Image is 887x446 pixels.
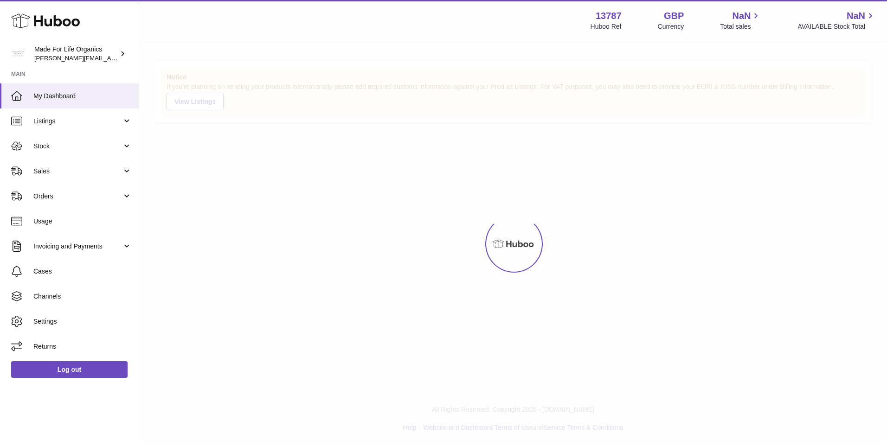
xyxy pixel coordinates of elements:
span: Channels [33,292,132,301]
div: Huboo Ref [591,22,622,31]
span: Invoicing and Payments [33,242,122,251]
span: Sales [33,167,122,176]
span: Usage [33,217,132,226]
span: Total sales [720,22,761,31]
span: Returns [33,342,132,351]
span: [PERSON_NAME][EMAIL_ADDRESS][PERSON_NAME][DOMAIN_NAME] [34,54,236,62]
span: Orders [33,192,122,201]
div: Made For Life Organics [34,45,118,63]
span: NaN [732,10,751,22]
span: NaN [847,10,865,22]
span: Cases [33,267,132,276]
div: Currency [658,22,684,31]
span: Settings [33,317,132,326]
a: Log out [11,361,128,378]
span: My Dashboard [33,92,132,101]
strong: GBP [664,10,684,22]
a: NaN Total sales [720,10,761,31]
strong: 13787 [596,10,622,22]
span: AVAILABLE Stock Total [797,22,876,31]
img: geoff.winwood@madeforlifeorganics.com [11,47,25,61]
span: Listings [33,117,122,126]
a: NaN AVAILABLE Stock Total [797,10,876,31]
span: Stock [33,142,122,151]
